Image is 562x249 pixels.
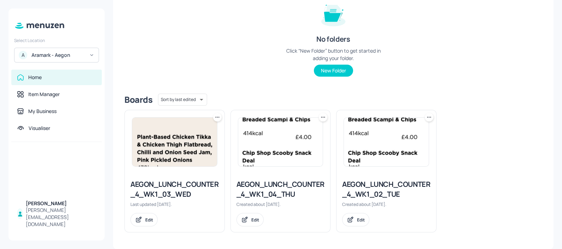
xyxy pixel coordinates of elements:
div: Edit [145,217,153,223]
div: No folders [316,34,350,44]
div: [PERSON_NAME] [26,200,96,207]
div: AEGON_LUNCH_COUNTER_4_WK1_02_TUE [342,179,431,199]
div: Aramark - Aegon [31,52,85,59]
div: Boards [124,94,152,105]
div: Select Location [14,37,99,43]
div: Last updated [DATE]. [130,201,219,207]
button: New Folder [314,65,353,77]
div: Created about [DATE]. [236,201,325,207]
div: Item Manager [28,91,60,98]
img: 2025-07-24-1753361106987drmgpqvdgup.jpeg [238,118,323,166]
div: AEGON_LUNCH_COUNTER_4_WK1_04_THU [236,179,325,199]
div: [PERSON_NAME][EMAIL_ADDRESS][DOMAIN_NAME] [26,207,96,228]
img: 2025-07-28-1753712611838j1l4pgbnla.jpeg [132,118,217,166]
div: Click “New Folder” button to get started in adding your folder. [280,47,386,62]
div: Created about [DATE]. [342,201,431,207]
div: My Business [28,108,57,115]
div: AEGON_LUNCH_COUNTER_4_WK1_03_WED [130,179,219,199]
div: A [19,51,27,59]
div: Edit [357,217,365,223]
div: Sort by last edited [158,93,207,107]
img: 2025-07-24-1753361106987drmgpqvdgup.jpeg [344,118,429,166]
div: Edit [251,217,259,223]
div: Visualiser [29,125,50,132]
div: Home [28,74,42,81]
